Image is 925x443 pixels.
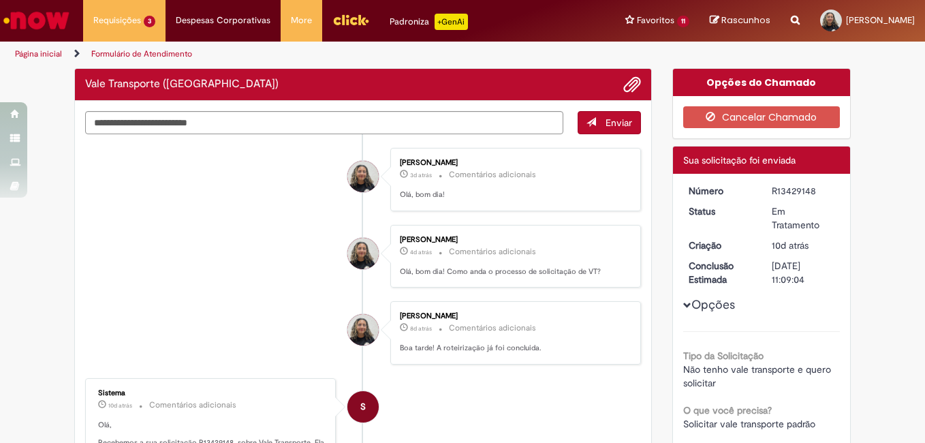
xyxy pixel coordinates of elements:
[85,111,563,134] textarea: Digite sua mensagem aqui...
[683,350,764,362] b: Tipo da Solicitação
[400,189,627,200] p: Olá, bom dia!
[400,312,627,320] div: [PERSON_NAME]
[683,404,772,416] b: O que você precisa?
[108,401,132,410] time: 19/08/2025 15:09:04
[332,10,369,30] img: click_logo_yellow_360x200.png
[410,324,432,333] span: 8d atrás
[772,239,809,251] time: 19/08/2025 15:09:01
[772,204,835,232] div: Em Tratamento
[678,239,762,252] dt: Criação
[637,14,674,27] span: Favoritos
[772,239,809,251] span: 10d atrás
[390,14,468,30] div: Padroniza
[678,204,762,218] dt: Status
[93,14,141,27] span: Requisições
[449,169,536,181] small: Comentários adicionais
[10,42,606,67] ul: Trilhas de página
[578,111,641,134] button: Enviar
[846,14,915,26] span: [PERSON_NAME]
[91,48,192,59] a: Formulário de Atendimento
[772,184,835,198] div: R13429148
[149,399,236,411] small: Comentários adicionais
[400,159,627,167] div: [PERSON_NAME]
[772,259,835,286] div: [DATE] 11:09:04
[400,266,627,277] p: Olá, bom dia! Como anda o processo de solicitação de VT?
[606,117,632,129] span: Enviar
[772,239,835,252] div: 19/08/2025 15:09:01
[683,418,815,430] span: Solicitar vale transporte padrão
[291,14,312,27] span: More
[623,76,641,93] button: Adicionar anexos
[1,7,72,34] img: ServiceNow
[435,14,468,30] p: +GenAi
[683,106,841,128] button: Cancelar Chamado
[678,259,762,286] dt: Conclusão Estimada
[410,248,432,256] span: 4d atrás
[85,78,279,91] h2: Vale Transporte (VT) Histórico de tíquete
[410,171,432,179] time: 26/08/2025 10:43:19
[347,238,379,269] div: Alinny Silva Moreira
[176,14,270,27] span: Despesas Corporativas
[683,363,834,389] span: Não tenho vale transporte e quero solicitar
[98,420,325,431] p: Olá,
[678,184,762,198] dt: Número
[400,236,627,244] div: [PERSON_NAME]
[347,314,379,346] div: Alinny Silva Moreira
[449,322,536,334] small: Comentários adicionais
[410,248,432,256] time: 25/08/2025 11:07:08
[677,16,689,27] span: 11
[410,324,432,333] time: 21/08/2025 13:56:01
[721,14,770,27] span: Rascunhos
[360,391,366,423] span: S
[15,48,62,59] a: Página inicial
[347,391,379,423] div: System
[108,401,132,410] span: 10d atrás
[683,154,796,166] span: Sua solicitação foi enviada
[673,69,851,96] div: Opções do Chamado
[98,389,325,397] div: Sistema
[400,343,627,354] p: Boa tarde! A roteirização já foi concluida.
[144,16,155,27] span: 3
[710,14,770,27] a: Rascunhos
[410,171,432,179] span: 3d atrás
[347,161,379,192] div: Alinny Silva Moreira
[449,246,536,258] small: Comentários adicionais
